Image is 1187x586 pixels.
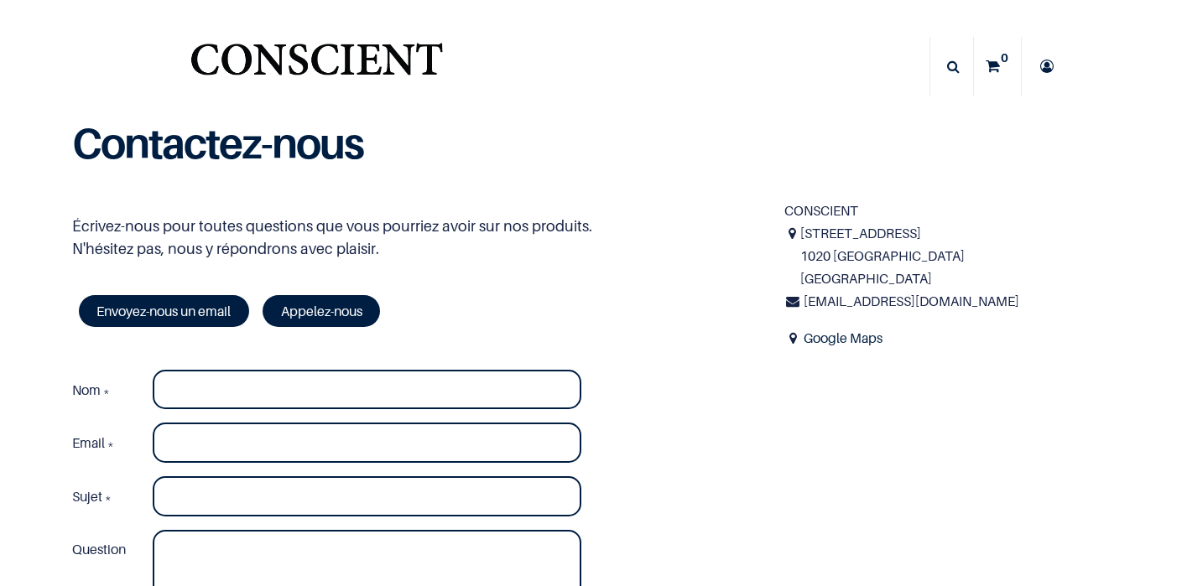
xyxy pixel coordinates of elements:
[72,117,363,169] b: Contactez-nous
[263,295,380,327] a: Appelez-nous
[187,34,446,100] a: Logo of Conscient
[804,293,1019,309] span: [EMAIL_ADDRESS][DOMAIN_NAME]
[800,222,1115,291] span: [STREET_ADDRESS] 1020 [GEOGRAPHIC_DATA] [GEOGRAPHIC_DATA]
[79,295,249,327] a: Envoyez-nous un email
[997,49,1013,66] sup: 0
[784,327,802,350] span: Address
[187,34,446,100] img: Conscient
[784,290,802,313] i: Courriel
[72,488,102,505] span: Sujet
[784,202,858,219] span: CONSCIENT
[974,37,1021,96] a: 0
[804,329,882,346] a: Google Maps
[72,381,101,398] span: Nom
[784,222,801,245] i: Adresse
[72,434,105,451] span: Email
[72,541,126,557] span: Question
[72,215,759,260] p: Écrivez-nous pour toutes questions que vous pourriez avoir sur nos produits. N'hésitez pas, nous ...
